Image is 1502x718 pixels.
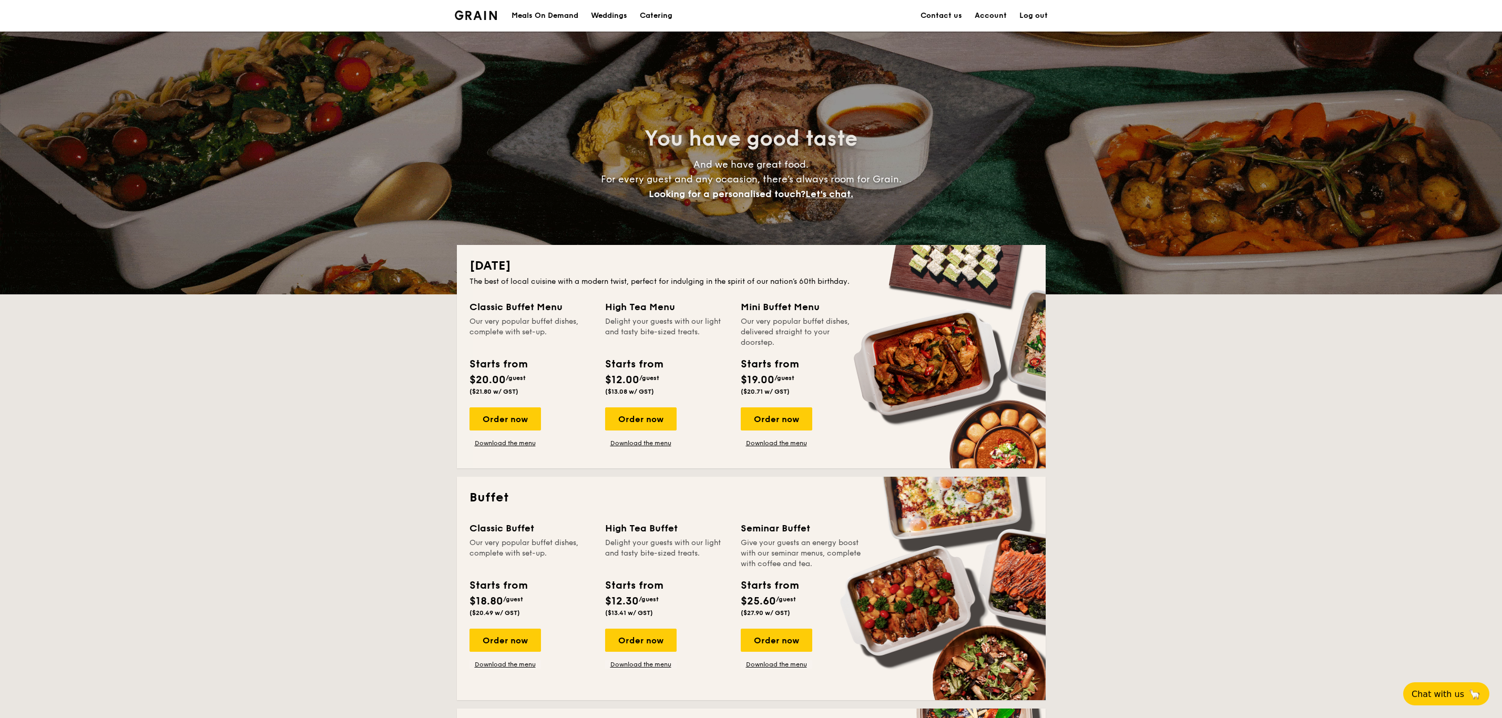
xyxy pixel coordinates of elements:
[469,609,520,617] span: ($20.49 w/ GST)
[639,374,659,382] span: /guest
[469,276,1033,287] div: The best of local cuisine with a modern twist, perfect for indulging in the spirit of our nation’...
[741,660,812,669] a: Download the menu
[605,629,677,652] div: Order now
[605,538,728,569] div: Delight your guests with our light and tasty bite-sized treats.
[469,660,541,669] a: Download the menu
[741,439,812,447] a: Download the menu
[605,609,653,617] span: ($13.41 w/ GST)
[605,356,662,372] div: Starts from
[469,388,518,395] span: ($21.80 w/ GST)
[605,660,677,669] a: Download the menu
[503,596,523,603] span: /guest
[469,629,541,652] div: Order now
[741,595,776,608] span: $25.60
[469,407,541,430] div: Order now
[639,596,659,603] span: /guest
[741,521,864,536] div: Seminar Buffet
[506,374,526,382] span: /guest
[776,596,796,603] span: /guest
[741,538,864,569] div: Give your guests an energy boost with our seminar menus, complete with coffee and tea.
[469,356,527,372] div: Starts from
[741,374,774,386] span: $19.00
[605,521,728,536] div: High Tea Buffet
[741,300,864,314] div: Mini Buffet Menu
[469,538,592,569] div: Our very popular buffet dishes, complete with set-up.
[469,489,1033,506] h2: Buffet
[1412,689,1464,699] span: Chat with us
[469,300,592,314] div: Classic Buffet Menu
[605,595,639,608] span: $12.30
[649,188,805,200] span: Looking for a personalised touch?
[1468,688,1481,700] span: 🦙
[605,578,662,593] div: Starts from
[469,258,1033,274] h2: [DATE]
[805,188,853,200] span: Let's chat.
[469,578,527,593] div: Starts from
[469,439,541,447] a: Download the menu
[741,316,864,348] div: Our very popular buffet dishes, delivered straight to your doorstep.
[741,629,812,652] div: Order now
[1403,682,1489,705] button: Chat with us🦙
[605,316,728,348] div: Delight your guests with our light and tasty bite-sized treats.
[455,11,497,20] img: Grain
[741,407,812,430] div: Order now
[741,356,798,372] div: Starts from
[645,126,857,151] span: You have good taste
[741,609,790,617] span: ($27.90 w/ GST)
[741,388,790,395] span: ($20.71 w/ GST)
[469,316,592,348] div: Our very popular buffet dishes, complete with set-up.
[605,439,677,447] a: Download the menu
[469,374,506,386] span: $20.00
[469,521,592,536] div: Classic Buffet
[605,374,639,386] span: $12.00
[605,300,728,314] div: High Tea Menu
[605,407,677,430] div: Order now
[469,595,503,608] span: $18.80
[774,374,794,382] span: /guest
[741,578,798,593] div: Starts from
[605,388,654,395] span: ($13.08 w/ GST)
[455,11,497,20] a: Logotype
[601,159,902,200] span: And we have great food. For every guest and any occasion, there’s always room for Grain.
